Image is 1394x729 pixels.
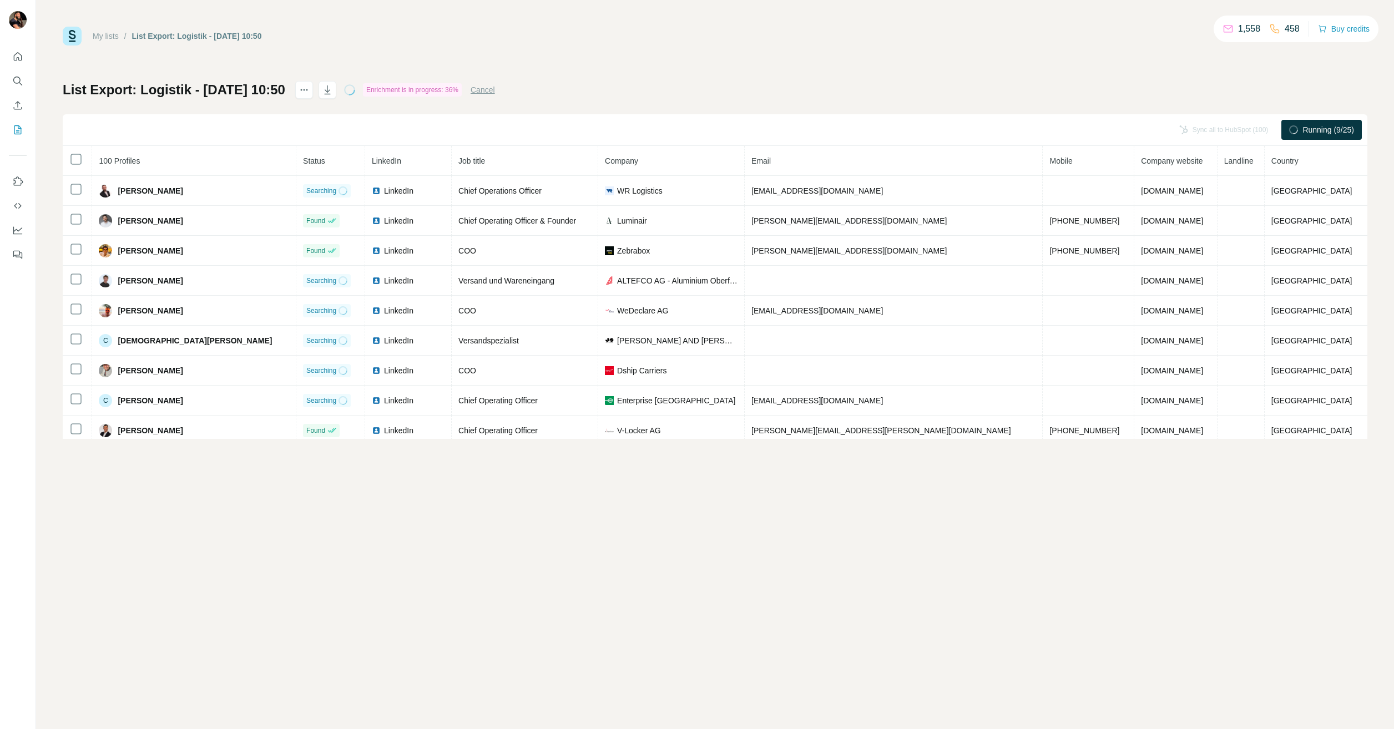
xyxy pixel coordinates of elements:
img: Avatar [99,274,112,287]
img: company-logo [605,306,614,315]
span: Chief Operating Officer [458,396,538,405]
button: Use Surfe API [9,196,27,216]
span: [GEOGRAPHIC_DATA] [1271,246,1352,255]
span: Dship Carriers [617,365,666,376]
span: [GEOGRAPHIC_DATA] [1271,186,1352,195]
span: [DOMAIN_NAME] [1141,366,1203,375]
img: Avatar [99,424,112,437]
div: Enrichment is in progress: 36% [363,83,462,97]
span: Mobile [1049,156,1072,165]
span: [DOMAIN_NAME] [1141,276,1203,285]
span: [PERSON_NAME] [118,245,183,256]
button: Quick start [9,47,27,67]
span: [PHONE_NUMBER] [1049,426,1119,435]
span: Landline [1224,156,1254,165]
div: List Export: Logistik - [DATE] 10:50 [132,31,262,42]
span: [GEOGRAPHIC_DATA] [1271,216,1352,225]
span: [PERSON_NAME] [118,425,183,436]
span: Luminair [617,215,647,226]
img: Avatar [99,244,112,257]
img: company-logo [605,276,614,285]
span: Email [751,156,771,165]
span: LinkedIn [384,425,413,436]
img: LinkedIn logo [372,396,381,405]
img: Surfe Logo [63,27,82,45]
span: Found [306,216,325,226]
img: company-logo [605,216,614,225]
span: LinkedIn [372,156,401,165]
span: [DOMAIN_NAME] [1141,396,1203,405]
div: C [99,394,112,407]
span: [DOMAIN_NAME] [1141,216,1203,225]
span: [PERSON_NAME] [118,395,183,406]
span: LinkedIn [384,185,413,196]
img: LinkedIn logo [372,336,381,345]
span: [PERSON_NAME] [118,305,183,316]
span: Zebrabox [617,245,650,256]
span: Searching [306,396,336,406]
span: [EMAIL_ADDRESS][DOMAIN_NAME] [751,306,883,315]
span: Enterprise [GEOGRAPHIC_DATA] [617,395,735,406]
span: [PERSON_NAME] [118,365,183,376]
span: Job title [458,156,485,165]
span: 100 Profiles [99,156,140,165]
span: [DOMAIN_NAME] [1141,426,1203,435]
h1: List Export: Logistik - [DATE] 10:50 [63,81,285,99]
span: [DOMAIN_NAME] [1141,306,1203,315]
button: Search [9,71,27,91]
img: Avatar [99,304,112,317]
img: company-logo [605,336,614,345]
button: Cancel [471,84,495,95]
button: Use Surfe on LinkedIn [9,171,27,191]
img: LinkedIn logo [372,186,381,195]
span: Searching [306,186,336,196]
img: Avatar [99,214,112,227]
img: company-logo [605,246,614,255]
span: [GEOGRAPHIC_DATA] [1271,306,1352,315]
span: COO [458,366,476,375]
li: / [124,31,127,42]
span: [PERSON_NAME][EMAIL_ADDRESS][PERSON_NAME][DOMAIN_NAME] [751,426,1011,435]
span: [DOMAIN_NAME] [1141,336,1203,345]
span: COO [458,306,476,315]
span: [PERSON_NAME][EMAIL_ADDRESS][DOMAIN_NAME] [751,216,947,225]
span: [DOMAIN_NAME] [1141,186,1203,195]
span: [PERSON_NAME] [118,215,183,226]
span: Status [303,156,325,165]
img: LinkedIn logo [372,426,381,435]
span: LinkedIn [384,275,413,286]
span: Searching [306,366,336,376]
span: Company [605,156,638,165]
a: My lists [93,32,119,40]
button: Feedback [9,245,27,265]
button: actions [295,81,313,99]
span: [PHONE_NUMBER] [1049,216,1119,225]
span: WR Logistics [617,185,663,196]
p: 458 [1285,22,1300,36]
span: [PHONE_NUMBER] [1049,246,1119,255]
img: LinkedIn logo [372,276,381,285]
span: [GEOGRAPHIC_DATA] [1271,336,1352,345]
span: V-Locker AG [617,425,661,436]
button: Buy credits [1318,21,1370,37]
span: [GEOGRAPHIC_DATA] [1271,426,1352,435]
img: company-logo [605,186,614,195]
span: [GEOGRAPHIC_DATA] [1271,366,1352,375]
span: Running (9/25) [1302,124,1354,135]
img: Avatar [9,11,27,29]
span: [PERSON_NAME][EMAIL_ADDRESS][DOMAIN_NAME] [751,246,947,255]
img: LinkedIn logo [372,306,381,315]
span: [EMAIL_ADDRESS][DOMAIN_NAME] [751,186,883,195]
span: LinkedIn [384,215,413,226]
span: Versand und Wareneingang [458,276,554,285]
img: company-logo [605,426,614,435]
span: Versandspezialist [458,336,519,345]
span: Searching [306,276,336,286]
span: Searching [306,306,336,316]
span: Company website [1141,156,1203,165]
span: [EMAIL_ADDRESS][DOMAIN_NAME] [751,396,883,405]
img: Avatar [99,184,112,198]
p: 1,558 [1238,22,1260,36]
span: [PERSON_NAME] [118,275,183,286]
span: LinkedIn [384,245,413,256]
